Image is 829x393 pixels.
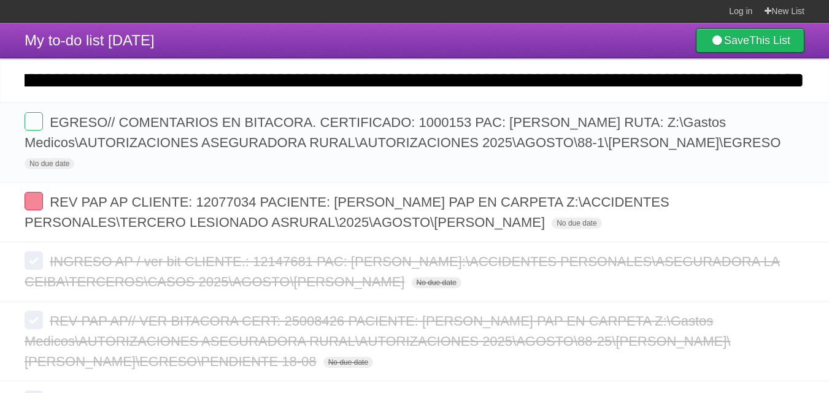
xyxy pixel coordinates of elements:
span: EGRESO// COMENTARIOS EN BITACORA. CERTIFICADO: 1000153 PAC: [PERSON_NAME] RUTA: Z:\Gastos Medicos... [25,115,784,150]
span: REV PAP AP CLIENTE: 12077034 PACIENTE: [PERSON_NAME] PAP EN CARPETA Z:\ACCIDENTES PERSONALES\TERC... [25,194,669,230]
span: No due date [412,277,461,288]
label: Done [25,192,43,210]
span: REV PAP AP// VER BITACORA CERT: 25008426 PACIENTE: [PERSON_NAME] PAP EN CARPETA Z:\Gastos Medicos... [25,313,730,369]
span: No due date [25,158,74,169]
span: My to-do list [DATE] [25,32,155,48]
label: Done [25,251,43,270]
span: No due date [552,218,601,229]
b: This List [749,34,790,47]
span: No due date [323,357,373,368]
label: Done [25,112,43,131]
label: Done [25,311,43,329]
span: INGRESO AP / ver bit CLIENTE.: 12147681 PAC: [PERSON_NAME]:\ACCIDENTES PERSONALES\ASEGURADORA LA ... [25,254,780,289]
a: SaveThis List [696,28,804,53]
